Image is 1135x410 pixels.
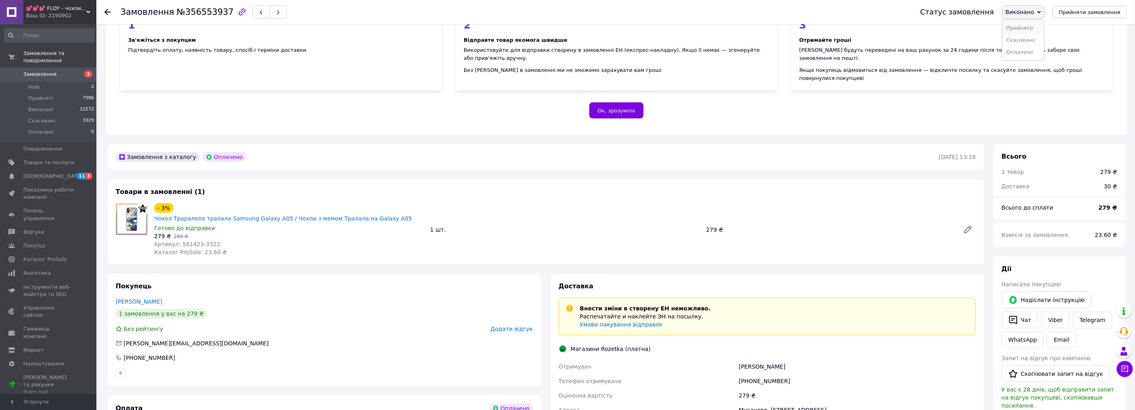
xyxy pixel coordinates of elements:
div: Підтвердіть оплату, наявність товару, спосіб і терміни доставки [128,46,434,54]
div: 1 замовлення у вас на 279 ₴ [116,309,207,318]
div: Замовлення з каталогу [116,152,200,162]
a: Умови пакування відправок [580,321,663,328]
div: 3 [799,20,1105,30]
span: Інструменти веб-майстра та SEO [23,284,74,298]
span: Товари та послуги [23,159,74,166]
div: Ваш ID: 2190902 [26,12,96,19]
span: 2 [91,84,94,91]
button: Прийняти замовлення [1053,6,1127,18]
span: Каталог ProSale [23,256,67,263]
button: Ок, зрозуміло [589,102,644,118]
span: Показники роботи компанії [23,186,74,201]
span: 3329 [83,117,94,124]
time: [DATE] 13:18 [939,154,976,160]
span: У вас є 28 днів, щоб відправити запит на відгук покупцеві, скопіювавши посилання. [1002,386,1115,409]
span: Повідомлення [23,145,62,153]
span: Виконані [28,106,53,113]
span: 12572 [80,106,94,113]
span: Оплачені [28,129,53,136]
span: Покупці [23,242,45,249]
span: Додати відгук [491,326,533,332]
span: Дії [1002,265,1012,273]
span: [PERSON_NAME] та рахунки [23,374,74,396]
span: Написати покупцеві [1002,281,1062,288]
button: Email [1047,332,1076,348]
span: [DEMOGRAPHIC_DATA] [23,173,83,180]
button: Чат з покупцем [1117,361,1133,377]
span: Комісія за замовлення [1002,232,1068,238]
div: 30 ₴ [1099,177,1122,195]
div: - 3% [154,203,173,213]
div: Prom топ [23,388,74,396]
span: Замовлення та повідомлення [23,50,96,64]
span: Внести зміни в створену ЕН неможливо. [580,305,711,312]
a: Viber [1041,312,1070,328]
img: Чохол Траралело тралала Samsung Galaxy A05 / Чохли з мемом Тралала на Galaxy A05 [116,204,147,235]
li: Скасовано [1003,34,1044,46]
span: Аналітика [23,269,51,277]
span: 289 ₴ [174,234,188,239]
span: Замовлення [23,71,57,78]
b: Відправте товар якомога швидше [464,37,567,43]
span: Каталог ProSale: 23.60 ₴ [154,249,227,255]
span: Без рейтингу [124,326,163,332]
div: [PHONE_NUMBER] [123,354,176,362]
div: 1 [128,20,434,30]
span: Управління сайтом [23,304,74,319]
button: Надіслати інструкцію [1002,292,1092,308]
div: 2 [464,20,769,30]
span: Прийняті [28,95,53,102]
span: 1 товар [1002,169,1024,175]
span: Замовлення [120,7,174,17]
div: Статус замовлення [920,8,994,16]
span: Готово до відправки [154,225,215,231]
li: Прийнято [1003,22,1044,34]
p: Распечатайте и наклейте ЭН на посылку. [580,312,711,320]
span: Оціночна вартість [559,392,613,399]
span: Панель управління [23,207,74,222]
div: Якщо покупець відмовиться від замовлення — відкличте посилку та скасуйте замовлення, щоб гроші по... [799,66,1105,82]
span: 23.60 ₴ [1095,232,1117,238]
a: Редагувати [960,222,976,238]
span: Відгуки [23,228,44,236]
div: 279 ₴ [703,224,957,235]
span: Нові [28,84,40,91]
span: 0 [91,129,94,136]
span: 279 ₴ [154,233,171,239]
b: Отримайте гроші [799,37,852,43]
span: 2 [84,71,92,78]
span: Всього [1002,153,1027,160]
div: Магазини Rozetka (платна) [569,345,653,353]
span: Отримувач [559,363,591,370]
div: [PERSON_NAME] [737,359,978,374]
b: Зв'яжіться з покупцем [128,37,196,43]
div: [PHONE_NUMBER] [737,374,978,388]
li: Оплачено [1003,46,1044,58]
div: Оплачено [203,152,246,162]
input: Пошук [4,28,95,43]
div: Без [PERSON_NAME] в замовленні ми не зможемо зарахувати вам гроші [464,66,769,74]
div: 279 ₴ [1100,168,1117,176]
span: Товари в замовленні (1) [116,188,205,196]
span: Телефон отримувача [559,378,621,384]
span: Доставка [1002,183,1029,190]
div: Використовуйте для відправки створену в замовленні ЕН (експрес-накладну). Якщо її немає — згенеру... [464,46,769,62]
a: Telegram [1073,312,1113,328]
span: Всього до сплати [1002,204,1053,211]
span: Артикул: 581423-3322 [154,241,220,247]
span: Прийняти замовлення [1059,9,1121,15]
span: Гаманець компанії [23,325,74,340]
span: Скасовані [28,117,55,124]
a: Чохол Траралело тралала Samsung Galaxy A05 / Чохли з мемом Тралала на Galaxy A05 [154,215,412,222]
span: 7986 [83,95,94,102]
span: Ок, зрозуміло [598,108,636,114]
div: 1 шт. [427,224,703,235]
a: [PERSON_NAME] [116,298,162,305]
span: 💕💕💕 FLOY - чохли для мобільних телефонів [26,5,86,12]
span: Налаштування [23,360,64,367]
button: Скопіювати запит на відгук [1002,365,1110,382]
a: WhatsApp [1002,332,1044,348]
span: 3 [86,173,92,180]
span: 11 [77,173,86,180]
div: Повернутися назад [104,8,111,16]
